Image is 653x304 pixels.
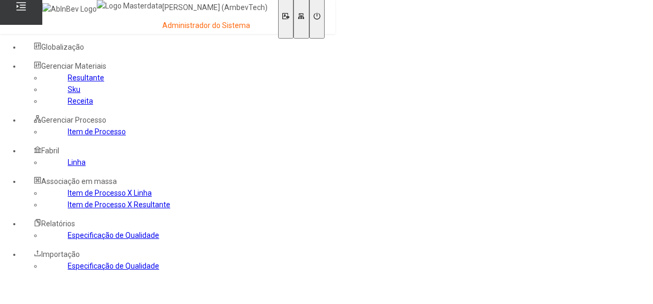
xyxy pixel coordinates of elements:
span: Fabril [41,146,59,155]
a: Receita [68,97,93,105]
a: Item de Processo X Resultante [68,200,170,209]
span: Globalização [41,43,84,51]
a: Sku [68,85,80,94]
a: Resultante [68,73,104,82]
span: Gerenciar Processo [41,116,106,124]
span: Associação em massa [41,177,117,186]
span: Relatórios [41,219,75,228]
a: Item de Processo [68,127,126,136]
img: AbInBev Logo [42,3,97,15]
a: Item de Processo X Linha [68,189,152,197]
a: Especificação de Qualidade [68,262,159,270]
span: Gerenciar Materiais [41,62,106,70]
span: Importação [41,250,80,259]
p: Administrador do Sistema [162,21,268,31]
p: [PERSON_NAME] (AmbevTech) [162,3,268,13]
a: Linha [68,158,86,167]
a: Especificação de Qualidade [68,231,159,239]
